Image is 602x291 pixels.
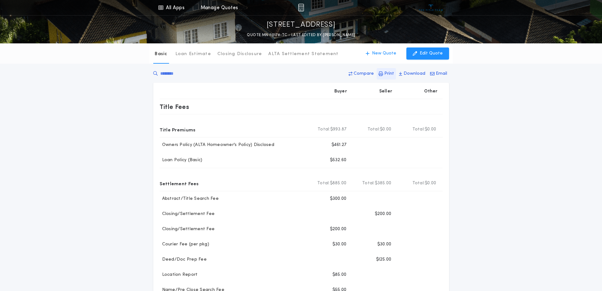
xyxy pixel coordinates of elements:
img: vs-icon [419,4,443,11]
p: $30.00 [377,241,392,248]
button: Edit Quote [406,47,449,60]
button: Download [397,68,427,79]
span: $885.00 [330,180,347,187]
p: Courier Fee (per pkg) [160,241,209,248]
p: $532.60 [330,157,347,163]
p: $300.00 [330,196,347,202]
p: $200.00 [330,226,347,232]
p: Settlement Fees [160,178,199,188]
p: [STREET_ADDRESS] [267,20,336,30]
p: $125.00 [376,256,392,263]
p: Email [436,71,447,77]
p: Compare [354,71,374,77]
b: Total: [317,180,330,187]
p: Owners Policy (ALTA Homeowner's Policy) Disclosed [160,142,274,148]
span: $0.00 [425,126,436,133]
p: Seller [379,88,392,95]
p: Print [384,71,394,77]
span: $0.00 [380,126,391,133]
p: Location Report [160,272,198,278]
button: Compare [347,68,376,79]
b: Total: [412,126,425,133]
button: Email [428,68,449,79]
button: Print [377,68,396,79]
p: Title Fees [160,102,189,112]
button: New Quote [359,47,403,60]
p: Closing Disclosure [217,51,262,57]
p: Basic [155,51,167,57]
b: Total: [318,126,330,133]
p: $200.00 [375,211,392,217]
p: Deed/Doc Prep Fee [160,256,207,263]
p: New Quote [372,50,396,57]
img: img [298,4,304,11]
b: Total: [362,180,375,187]
p: $461.27 [331,142,347,148]
p: Edit Quote [420,50,443,57]
p: ALTA Settlement Statement [268,51,338,57]
p: QUOTE MN-10178-TC - LAST EDITED BY [PERSON_NAME] [247,32,355,38]
p: Other [424,88,437,95]
span: $993.87 [330,126,347,133]
p: Closing/Settlement Fee [160,211,215,217]
p: $85.00 [332,272,347,278]
p: Loan Policy (Basic) [160,157,203,163]
p: Closing/Settlement Fee [160,226,215,232]
b: Total: [412,180,425,187]
p: Title Premiums [160,124,196,135]
p: Abstract/Title Search Fee [160,196,219,202]
b: Total: [368,126,380,133]
p: $30.00 [332,241,347,248]
span: $385.00 [375,180,392,187]
p: Buyer [334,88,347,95]
span: $0.00 [425,180,436,187]
p: Download [404,71,425,77]
p: Loan Estimate [175,51,211,57]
